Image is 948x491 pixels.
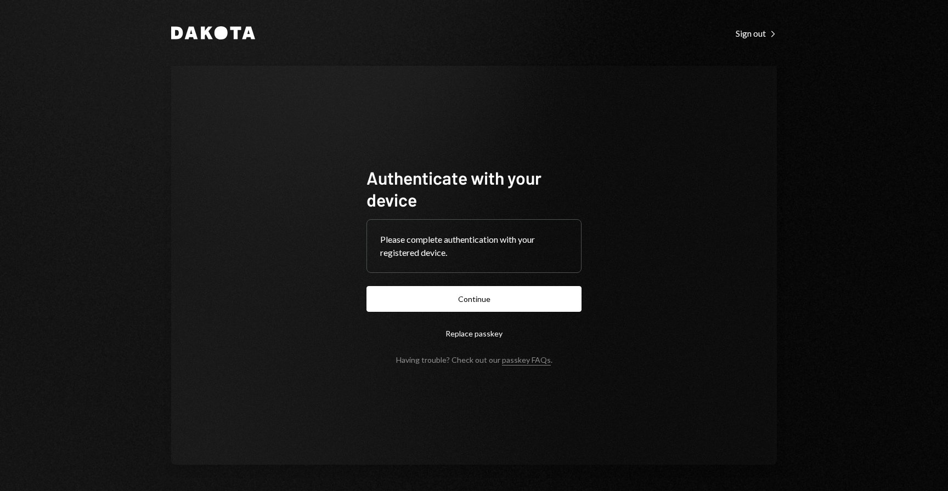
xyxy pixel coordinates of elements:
[396,355,552,364] div: Having trouble? Check out our .
[366,167,582,210] h1: Authenticate with your device
[366,286,582,312] button: Continue
[736,27,777,39] a: Sign out
[502,355,551,366] a: passkey FAQs
[736,28,777,39] div: Sign out
[366,321,582,346] button: Replace passkey
[380,233,568,259] div: Please complete authentication with your registered device.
